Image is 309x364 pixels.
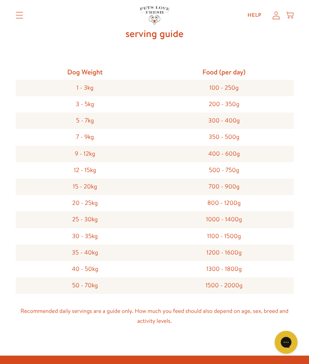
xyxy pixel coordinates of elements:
[154,64,294,79] div: Food (per day)
[16,277,155,294] div: 50 - 70kg
[16,96,155,113] div: 3 - 5kg
[154,146,294,162] div: 400 - 600g
[241,8,268,23] a: Help
[16,146,155,162] div: 9 - 12kg
[16,211,155,228] div: 25 - 30kg
[10,6,29,25] summary: Translation missing: en.sections.header.menu
[16,179,155,195] div: 15 - 20kg
[16,261,155,277] div: 40 - 50kg
[271,328,301,356] iframe: Gorgias live chat messenger
[154,245,294,261] div: 1200 - 1600g
[154,261,294,277] div: 1300 - 1800g
[154,211,294,228] div: 1000 - 1400g
[154,228,294,245] div: 1100 - 1500g
[16,195,155,211] div: 20 - 25kg
[16,129,155,145] div: 7 - 9kg
[32,14,277,40] h3: Like doing the math yourself? Here’s our recommended serving guide
[16,245,155,261] div: 35 - 40kg
[16,306,294,325] p: Recommended daily servings are a guide only. How much you feed should also depend on age, sex, br...
[16,64,155,79] div: Dog Weight
[140,6,169,24] img: Pets Love Fresh
[154,96,294,113] div: 200 - 350g
[154,129,294,145] div: 350 - 500g
[154,162,294,179] div: 500 - 750g
[16,113,155,129] div: 5 - 7kg
[154,195,294,211] div: 800 - 1200g
[154,80,294,96] div: 100 - 250g
[154,277,294,294] div: 1500 - 2000g
[154,113,294,129] div: 300 - 400g
[16,228,155,245] div: 30 - 35kg
[16,162,155,179] div: 12 - 15kg
[16,80,155,96] div: 1 - 3kg
[154,179,294,195] div: 700 - 900g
